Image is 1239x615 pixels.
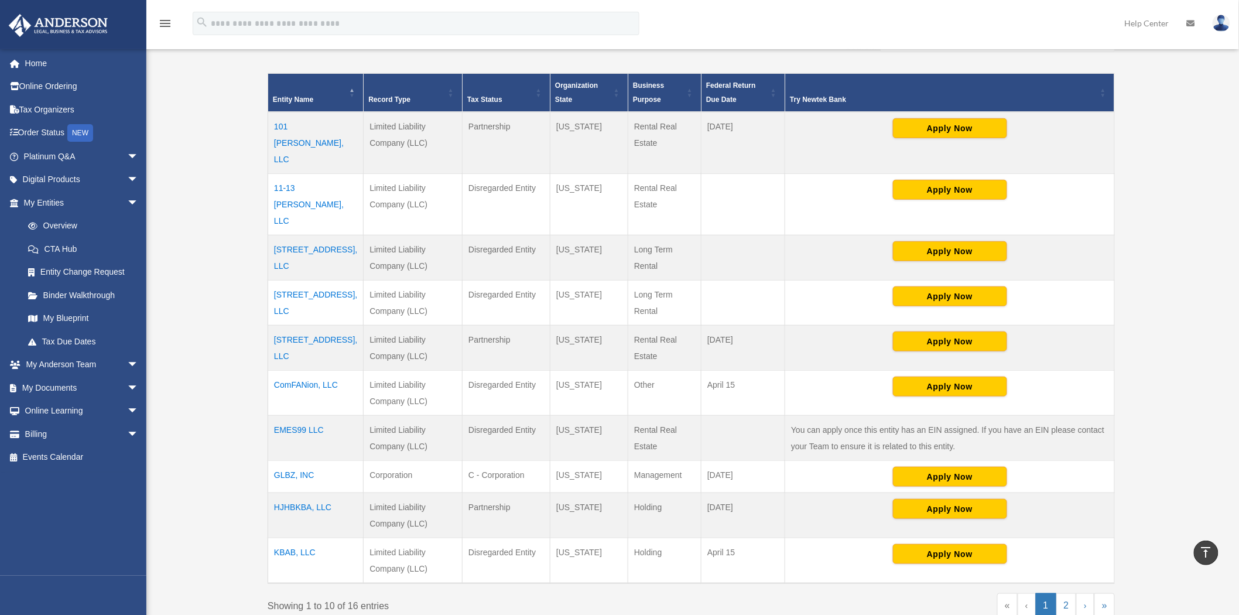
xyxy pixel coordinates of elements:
[701,493,785,538] td: [DATE]
[127,191,150,215] span: arrow_drop_down
[463,493,550,538] td: Partnership
[368,95,410,104] span: Record Type
[364,73,463,112] th: Record Type: Activate to sort
[8,75,156,98] a: Online Ordering
[127,422,150,446] span: arrow_drop_down
[127,376,150,400] span: arrow_drop_down
[701,325,785,370] td: [DATE]
[5,14,111,37] img: Anderson Advisors Platinum Portal
[463,538,550,583] td: Disregarded Entity
[268,460,364,493] td: GLBZ, INC
[628,235,701,280] td: Long Term Rental
[364,280,463,325] td: Limited Liability Company (LLC)
[628,460,701,493] td: Management
[1213,15,1230,32] img: User Pic
[628,415,701,460] td: Rental Real Estate
[550,325,628,370] td: [US_STATE]
[268,325,364,370] td: [STREET_ADDRESS], LLC
[268,73,364,112] th: Entity Name: Activate to invert sorting
[893,467,1007,487] button: Apply Now
[8,98,156,121] a: Tax Organizers
[8,145,156,168] a: Platinum Q&Aarrow_drop_down
[364,415,463,460] td: Limited Liability Company (LLC)
[268,173,364,235] td: 11-13 [PERSON_NAME], LLC
[550,173,628,235] td: [US_STATE]
[785,73,1115,112] th: Try Newtek Bank : Activate to sort
[8,191,150,214] a: My Entitiesarrow_drop_down
[8,376,156,399] a: My Documentsarrow_drop_down
[268,493,364,538] td: HJHBKBA, LLC
[463,235,550,280] td: Disregarded Entity
[633,81,664,104] span: Business Purpose
[706,81,756,104] span: Federal Return Due Date
[550,235,628,280] td: [US_STATE]
[628,325,701,370] td: Rental Real Estate
[268,112,364,174] td: 101 [PERSON_NAME], LLC
[550,280,628,325] td: [US_STATE]
[16,261,150,284] a: Entity Change Request
[8,52,156,75] a: Home
[364,493,463,538] td: Limited Liability Company (LLC)
[158,20,172,30] a: menu
[16,307,150,330] a: My Blueprint
[550,460,628,493] td: [US_STATE]
[127,399,150,423] span: arrow_drop_down
[16,283,150,307] a: Binder Walkthrough
[628,73,701,112] th: Business Purpose: Activate to sort
[628,538,701,583] td: Holding
[893,332,1007,351] button: Apply Now
[463,73,550,112] th: Tax Status: Activate to sort
[364,112,463,174] td: Limited Liability Company (LLC)
[364,370,463,415] td: Limited Liability Company (LLC)
[16,214,145,238] a: Overview
[364,235,463,280] td: Limited Liability Company (LLC)
[463,280,550,325] td: Disregarded Entity
[467,95,502,104] span: Tax Status
[364,538,463,583] td: Limited Liability Company (LLC)
[463,460,550,493] td: C - Corporation
[127,353,150,377] span: arrow_drop_down
[785,415,1115,460] td: You can apply once this entity has an EIN assigned. If you have an EIN please contact your Team t...
[158,16,172,30] i: menu
[364,325,463,370] td: Limited Liability Company (LLC)
[550,112,628,174] td: [US_STATE]
[268,538,364,583] td: KBAB, LLC
[550,538,628,583] td: [US_STATE]
[463,370,550,415] td: Disregarded Entity
[893,180,1007,200] button: Apply Now
[16,237,150,261] a: CTA Hub
[790,93,1097,107] div: Try Newtek Bank
[364,173,463,235] td: Limited Liability Company (LLC)
[628,173,701,235] td: Rental Real Estate
[550,415,628,460] td: [US_STATE]
[550,73,628,112] th: Organization State: Activate to sort
[127,168,150,192] span: arrow_drop_down
[555,81,598,104] span: Organization State
[16,330,150,353] a: Tax Due Dates
[463,173,550,235] td: Disregarded Entity
[364,460,463,493] td: Corporation
[628,112,701,174] td: Rental Real Estate
[273,95,313,104] span: Entity Name
[701,538,785,583] td: April 15
[268,593,683,614] div: Showing 1 to 10 of 16 entries
[701,112,785,174] td: [DATE]
[701,460,785,493] td: [DATE]
[268,235,364,280] td: [STREET_ADDRESS], LLC
[8,121,156,145] a: Order StatusNEW
[127,145,150,169] span: arrow_drop_down
[893,499,1007,519] button: Apply Now
[8,168,156,192] a: Digital Productsarrow_drop_down
[701,370,785,415] td: April 15
[628,280,701,325] td: Long Term Rental
[1199,545,1213,559] i: vertical_align_top
[1194,541,1219,565] a: vertical_align_top
[893,377,1007,397] button: Apply Now
[628,493,701,538] td: Holding
[8,446,156,469] a: Events Calendar
[893,241,1007,261] button: Apply Now
[268,415,364,460] td: EMES99 LLC
[8,422,156,446] a: Billingarrow_drop_down
[550,370,628,415] td: [US_STATE]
